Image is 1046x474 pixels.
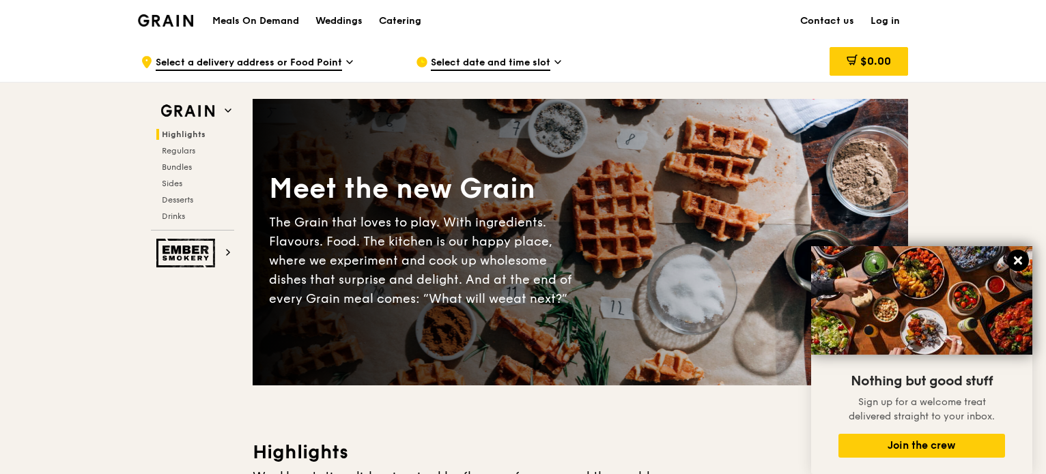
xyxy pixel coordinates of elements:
[156,99,219,123] img: Grain web logo
[162,162,192,172] span: Bundles
[253,440,908,464] h3: Highlights
[156,56,342,71] span: Select a delivery address or Food Point
[315,1,363,42] div: Weddings
[379,1,421,42] div: Catering
[811,246,1032,355] img: DSC07876-Edit02-Large.jpeg
[431,56,550,71] span: Select date and time slot
[838,434,1005,458] button: Join the crew
[162,146,195,155] span: Regulars
[371,1,429,42] a: Catering
[212,14,299,28] h1: Meals On Demand
[162,130,206,139] span: Highlights
[156,239,219,267] img: Ember Smokery web logo
[162,211,185,221] span: Drinks
[860,55,891,68] span: $0.00
[862,1,908,42] a: Log in
[849,396,995,422] span: Sign up for a welcome treat delivered straight to your inbox.
[138,14,193,27] img: Grain
[307,1,371,42] a: Weddings
[162,179,182,188] span: Sides
[162,195,193,205] span: Desserts
[792,1,862,42] a: Contact us
[269,213,580,308] div: The Grain that loves to play. With ingredients. Flavours. Food. The kitchen is our happy place, w...
[269,171,580,207] div: Meet the new Grain
[851,373,993,389] span: Nothing but good stuff
[506,291,567,306] span: eat next?”
[1007,250,1029,271] button: Close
